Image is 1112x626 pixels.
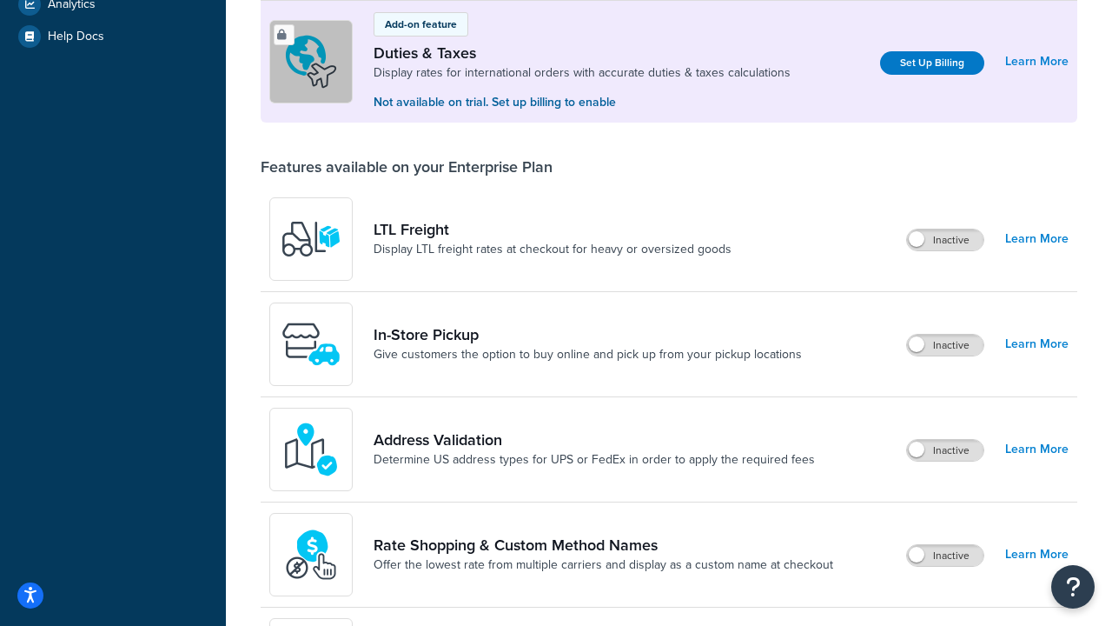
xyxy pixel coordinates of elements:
a: Duties & Taxes [374,43,791,63]
a: Learn More [1005,227,1069,251]
img: kIG8fy0lQAAAABJRU5ErkJggg== [281,419,341,480]
a: Rate Shopping & Custom Method Names [374,536,833,555]
img: wfgcfpwTIucLEAAAAASUVORK5CYII= [281,314,341,375]
label: Inactive [907,545,983,566]
a: Address Validation [374,430,815,450]
p: Add-on feature [385,17,457,32]
a: Learn More [1005,543,1069,567]
a: In-Store Pickup [374,325,802,344]
p: Not available on trial. Set up billing to enable [374,93,791,112]
a: Help Docs [13,21,213,52]
label: Inactive [907,230,983,250]
a: Learn More [1005,50,1069,74]
div: Features available on your Enterprise Plan [261,157,553,176]
a: Offer the lowest rate from multiple carriers and display as a custom name at checkout [374,556,833,574]
button: Open Resource Center [1051,565,1095,609]
label: Inactive [907,335,983,356]
a: Display rates for international orders with accurate duties & taxes calculations [374,64,791,82]
a: Give customers the option to buy online and pick up from your pickup locations [374,346,802,363]
a: Set Up Billing [880,51,984,75]
a: Learn More [1005,437,1069,462]
label: Inactive [907,440,983,461]
span: Help Docs [48,30,104,44]
img: icon-duo-feat-rate-shopping-ecdd8bed.png [281,524,341,585]
a: Learn More [1005,332,1069,356]
img: y79ZsPf0fXUFUhFXDzUgf+ktZg5F2+ohG75+v3d2s1D9TjoU8PiyCIluIjV41seZevKCRuEjTPPOKHJsQcmKCXGdfprl3L4q7... [281,209,341,270]
a: Determine US address types for UPS or FedEx in order to apply the required fees [374,451,815,469]
a: Display LTL freight rates at checkout for heavy or oversized goods [374,241,731,258]
a: LTL Freight [374,220,731,239]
